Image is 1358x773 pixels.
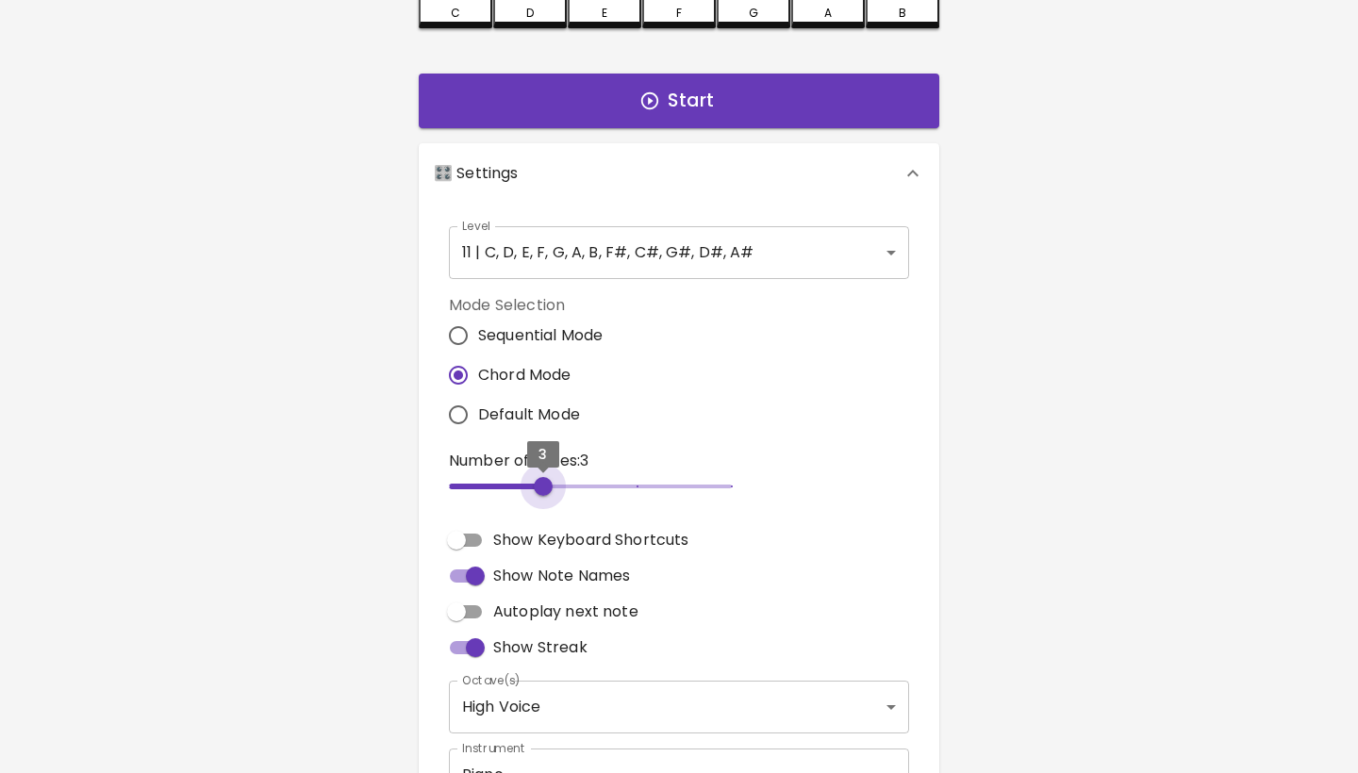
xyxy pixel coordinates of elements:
[493,529,688,551] span: Show Keyboard Shortcuts
[449,294,618,316] label: Mode Selection
[824,5,832,22] div: A
[449,681,909,733] div: High Voice
[419,74,939,128] button: Start
[493,565,630,587] span: Show Note Names
[462,740,525,756] label: Instrument
[538,445,547,464] span: 3
[602,5,607,22] div: E
[434,162,519,185] p: 🎛️ Settings
[462,672,522,688] label: Octave(s)
[478,364,571,386] span: Chord Mode
[478,403,580,426] span: Default Mode
[493,600,638,623] span: Autoplay next note
[449,226,909,279] div: 11 | C, D, E, F, G, A, B, F#, C#, G#, D#, A#
[899,5,906,22] div: B
[676,5,682,22] div: F
[451,5,460,22] div: C
[526,5,534,22] div: D
[419,143,939,204] div: 🎛️ Settings
[493,636,588,659] span: Show Streak
[449,450,732,472] p: Number of Notes: 3
[478,324,603,347] span: Sequential Mode
[749,5,758,22] div: G
[462,218,491,234] label: Level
